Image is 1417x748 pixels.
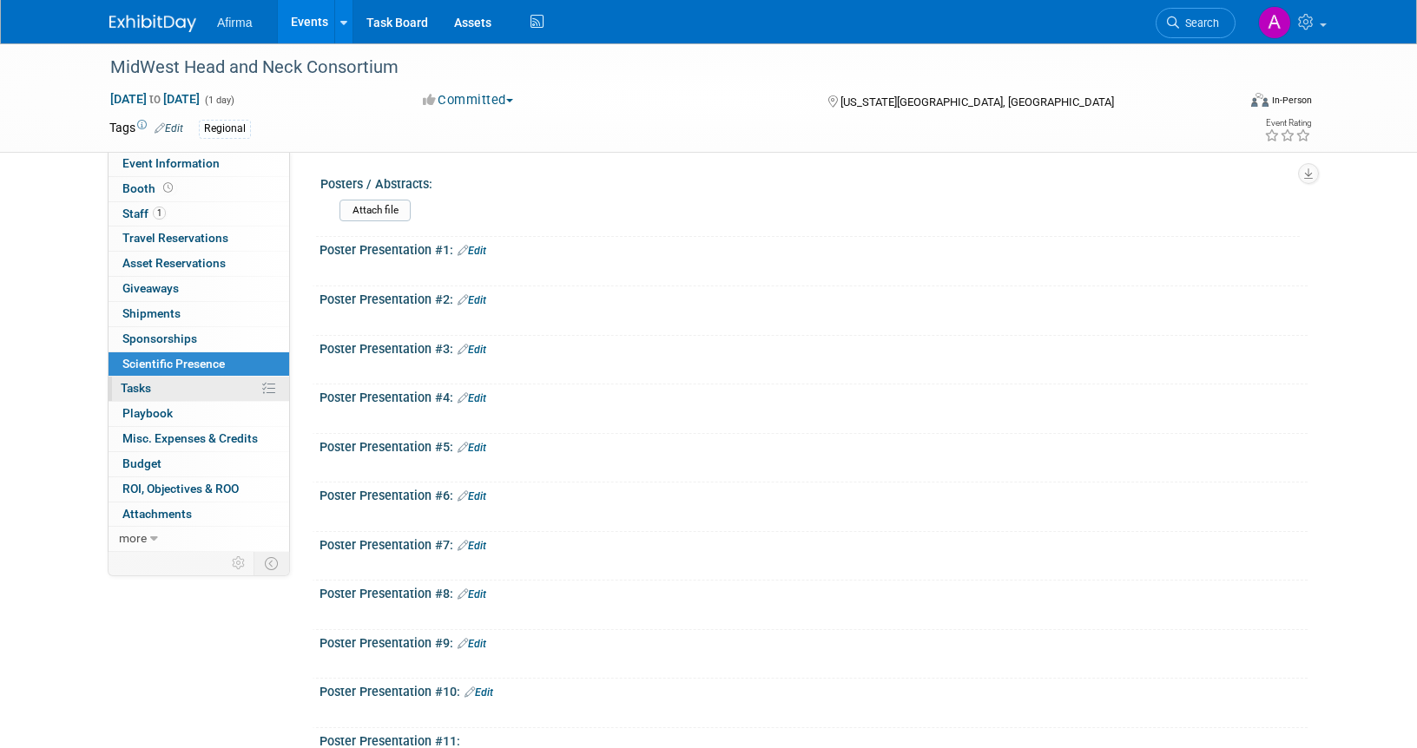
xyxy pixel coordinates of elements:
div: Poster Presentation #3: [320,336,1308,358]
a: Scientific Presence [109,352,289,377]
a: Budget [109,452,289,476]
div: Poster Presentation #10: [320,679,1308,701]
td: Tags [109,119,183,139]
span: Giveaways [122,281,179,295]
a: Playbook [109,402,289,426]
div: Poster Presentation #7: [320,532,1308,554]
span: [US_STATE][GEOGRAPHIC_DATA], [GEOGRAPHIC_DATA] [840,95,1114,108]
img: Allison Wyand [1258,6,1291,39]
a: Search [1156,8,1236,38]
a: Asset Reservations [109,252,289,276]
div: Event Rating [1264,119,1311,128]
div: Event Format [1133,90,1312,116]
div: Poster Presentation #5: [320,434,1308,456]
a: Staff1 [109,202,289,226]
a: Event Information [109,152,289,176]
span: Budget [122,456,161,470]
a: Edit [458,638,486,650]
div: Poster Presentation #6: [320,482,1308,505]
span: Booth [122,181,176,195]
div: MidWest Head and Neck Consortium [104,52,1209,83]
span: to [147,92,163,106]
a: Travel Reservations [109,226,289,251]
a: Edit [465,686,493,699]
a: Sponsorships [109,327,289,351]
td: Personalize Event Tab Strip [224,552,254,574]
a: Shipments [109,302,289,326]
div: In-Person [1271,94,1312,107]
img: ExhibitDay [109,15,196,32]
div: Poster Presentation #4: [320,384,1308,407]
span: Afirma [217,16,252,30]
div: Poster Presentation #2: [320,286,1308,309]
a: more [109,527,289,551]
a: Tasks [109,377,289,401]
span: Staff [122,207,166,220]
div: Poster Presentation #8: [320,581,1308,603]
div: Regional [199,120,251,138]
span: Event Information [122,156,220,170]
a: Edit [458,490,486,502]
span: Travel Reservations [122,231,228,245]
a: Edit [458,540,486,552]
a: Giveaways [109,277,289,301]
button: Committed [417,91,520,109]
span: ROI, Objectives & ROO [122,482,239,495]
td: Toggle Event Tabs [254,552,290,574]
img: Format-Inperson.png [1251,93,1269,107]
a: Edit [458,344,486,356]
span: Misc. Expenses & Credits [122,431,258,445]
div: Posters / Abstracts: [320,171,1300,193]
span: Search [1179,16,1219,30]
a: Edit [458,442,486,454]
span: 1 [153,207,166,220]
span: Scientific Presence [122,357,225,371]
span: Attachments [122,507,192,521]
span: Booth not reserved yet [160,181,176,194]
a: Misc. Expenses & Credits [109,427,289,451]
span: (1 day) [203,95,234,106]
span: Tasks [121,381,151,395]
span: Sponsorships [122,331,197,345]
span: more [119,531,147,545]
span: Asset Reservations [122,256,226,270]
a: Attachments [109,502,289,527]
div: Poster Presentation #9: [320,630,1308,653]
a: Edit [458,588,486,600]
a: Booth [109,177,289,201]
span: [DATE] [DATE] [109,91,201,107]
a: Edit [458,392,486,404]
span: Shipments [122,306,181,320]
a: Edit [458,245,486,257]
a: ROI, Objectives & ROO [109,477,289,502]
span: Playbook [122,406,173,420]
a: Edit [458,294,486,306]
a: Edit [155,122,183,135]
div: Poster Presentation #1: [320,237,1308,259]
